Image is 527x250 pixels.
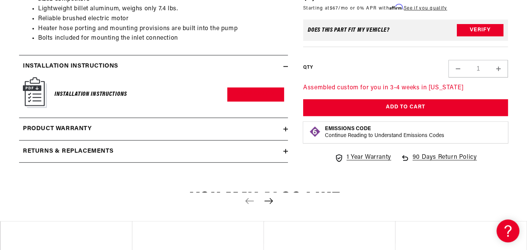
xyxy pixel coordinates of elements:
[23,147,113,156] h2: Returns & replacements
[38,14,284,24] li: Reliable brushed electric motor
[309,126,321,138] img: Emissions code
[241,192,258,209] button: Previous slide
[19,118,288,140] summary: Product warranty
[457,24,503,36] button: Verify
[38,24,284,34] li: Heater hose porting and mounting provisions are built into the pump
[404,6,447,11] a: See if you qualify - Learn more about Affirm Financing (opens in modal)
[23,124,92,134] h2: Product warranty
[329,6,338,11] span: $67
[19,55,288,77] summary: Installation Instructions
[38,4,284,14] li: Lightweight billet aluminum, weighs only 7.4 lbs.
[23,77,47,108] img: Instruction Manual
[303,5,447,12] p: Starting at /mo or 0% APR with .
[325,126,444,140] button: Emissions CodeContinue Reading to Understand Emissions Codes
[19,192,508,210] h2: You may also like
[260,192,277,209] button: Next slide
[413,153,477,171] span: 90 Days Return Policy
[325,126,371,132] strong: Emissions Code
[38,34,284,44] li: Bolts included for mounting the inlet connection
[23,61,118,71] h2: Installation Instructions
[347,153,391,163] span: 1 Year Warranty
[55,89,127,100] h6: Installation Instructions
[325,133,444,140] p: Continue Reading to Understand Emissions Codes
[400,153,477,171] a: 90 Days Return Policy
[303,99,508,116] button: Add to Cart
[308,27,390,33] div: Does This part fit My vehicle?
[389,5,403,10] span: Affirm
[303,83,508,93] p: Assembled custom for you in 3-4 weeks in [US_STATE]
[227,87,284,102] a: Download PDF
[334,153,391,163] a: 1 Year Warranty
[19,140,288,163] summary: Returns & replacements
[303,65,313,71] label: QTY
